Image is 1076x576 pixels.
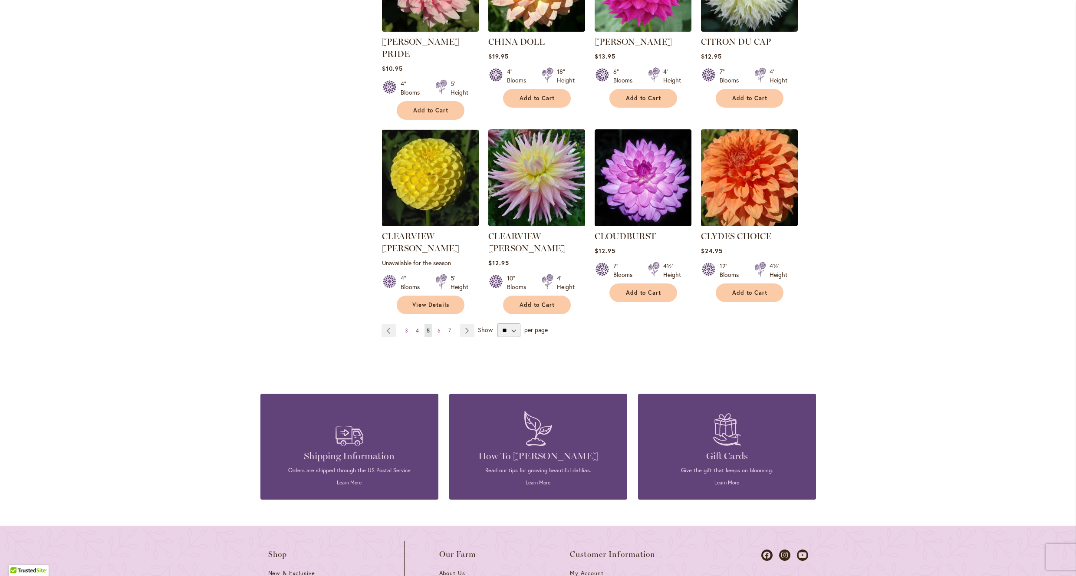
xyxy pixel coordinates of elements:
[503,89,571,108] button: Add to Cart
[382,64,403,72] span: $10.95
[405,327,408,334] span: 3
[435,324,443,337] a: 6
[613,262,638,279] div: 7" Blooms
[382,231,459,253] a: CLEARVIEW [PERSON_NAME]
[595,129,691,226] img: Cloudburst
[613,67,638,85] div: 6" Blooms
[663,67,681,85] div: 4' Height
[382,25,479,33] a: CHILSON'S PRIDE
[626,95,661,102] span: Add to Cart
[701,220,798,228] a: Clyde's Choice
[337,479,362,486] a: Learn More
[651,450,803,462] h4: Gift Cards
[439,550,477,559] span: Our Farm
[488,220,585,228] a: Clearview Jonas
[701,231,771,241] a: CLYDES CHOICE
[478,326,493,334] span: Show
[488,25,585,33] a: CHINA DOLL
[520,301,555,309] span: Add to Cart
[413,107,449,114] span: Add to Cart
[716,89,783,108] button: Add to Cart
[720,262,744,279] div: 12" Blooms
[595,247,615,255] span: $12.95
[397,101,464,120] button: Add to Cart
[446,324,453,337] a: 7
[438,327,441,334] span: 6
[701,129,798,226] img: Clyde's Choice
[761,550,773,561] a: Dahlias on Facebook
[7,545,31,569] iframe: Launch Accessibility Center
[412,301,450,309] span: View Details
[701,36,771,47] a: CITRON DU CAP
[488,52,509,60] span: $19.95
[451,79,468,97] div: 5' Height
[770,67,787,85] div: 4' Height
[273,467,425,474] p: Orders are shipped through the US Postal Service
[414,324,421,337] a: 4
[488,129,585,226] img: Clearview Jonas
[488,231,566,253] a: CLEARVIEW [PERSON_NAME]
[595,220,691,228] a: Cloudburst
[557,67,575,85] div: 18" Height
[595,36,672,47] a: [PERSON_NAME]
[714,479,739,486] a: Learn More
[595,52,615,60] span: $13.95
[797,550,808,561] a: Dahlias on Youtube
[273,450,425,462] h4: Shipping Information
[526,479,550,486] a: Learn More
[382,36,459,59] a: [PERSON_NAME] PRIDE
[732,289,768,296] span: Add to Cart
[609,283,677,302] button: Add to Cart
[770,262,787,279] div: 4½' Height
[448,327,451,334] span: 7
[520,95,555,102] span: Add to Cart
[401,274,425,291] div: 4" Blooms
[268,550,287,559] span: Shop
[779,550,790,561] a: Dahlias on Instagram
[451,274,468,291] div: 5' Height
[382,259,479,267] p: Unavailable for the season
[701,25,798,33] a: CITRON DU CAP
[462,467,614,474] p: Read our tips for growing beautiful dahlias.
[503,296,571,314] button: Add to Cart
[524,326,548,334] span: per page
[507,67,531,85] div: 4" Blooms
[488,36,545,47] a: CHINA DOLL
[427,327,430,334] span: 5
[651,467,803,474] p: Give the gift that keeps on blooming.
[382,129,479,226] img: CLEARVIEW DANIEL
[732,95,768,102] span: Add to Cart
[557,274,575,291] div: 4' Height
[701,52,722,60] span: $12.95
[488,259,509,267] span: $12.95
[595,231,656,241] a: CLOUDBURST
[570,550,656,559] span: Customer Information
[701,247,723,255] span: $24.95
[663,262,681,279] div: 4½' Height
[626,289,661,296] span: Add to Cart
[720,67,744,85] div: 7" Blooms
[609,89,677,108] button: Add to Cart
[462,450,614,462] h4: How To [PERSON_NAME]
[595,25,691,33] a: CHLOE JANAE
[507,274,531,291] div: 10" Blooms
[416,327,419,334] span: 4
[716,283,783,302] button: Add to Cart
[382,220,479,228] a: CLEARVIEW DANIEL
[403,324,410,337] a: 3
[401,79,425,97] div: 4" Blooms
[397,296,464,314] a: View Details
